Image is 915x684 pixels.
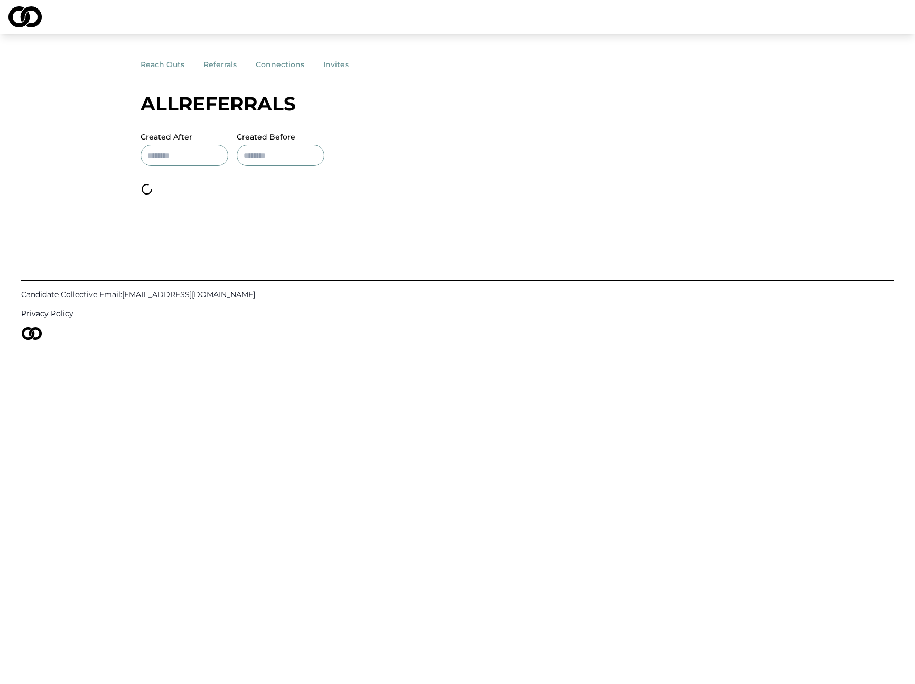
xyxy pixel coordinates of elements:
[21,289,894,300] a: Candidate Collective Email:[EMAIL_ADDRESS][DOMAIN_NAME]
[141,133,228,141] label: Created After
[21,308,894,319] a: Privacy Policy
[8,6,42,27] img: logo
[21,327,42,340] img: logo
[203,55,256,74] button: referrals
[256,55,323,74] button: connections
[122,290,255,299] span: [EMAIL_ADDRESS][DOMAIN_NAME]
[141,93,774,114] div: All referrals
[237,133,324,141] label: Created Before
[323,55,368,74] button: invites
[141,55,203,74] button: reach outs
